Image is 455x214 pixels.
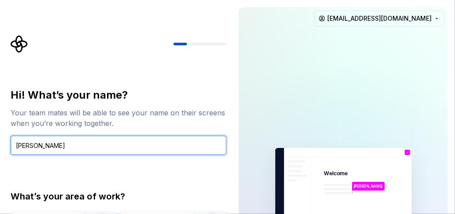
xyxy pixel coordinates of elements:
p: L [407,151,408,154]
button: [EMAIL_ADDRESS][DOMAIN_NAME] [314,11,444,26]
div: What’s your area of work? [11,190,226,203]
input: Han Solo [11,136,226,155]
span: [EMAIL_ADDRESS][DOMAIN_NAME] [327,14,432,23]
div: Your team mates will be able to see your name on their screens when you’re working together. [11,107,226,129]
p: Welcome [324,170,348,177]
svg: Supernova Logo [11,35,28,53]
p: [PERSON_NAME] [354,184,383,189]
div: Hi! What’s your name? [11,88,226,102]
